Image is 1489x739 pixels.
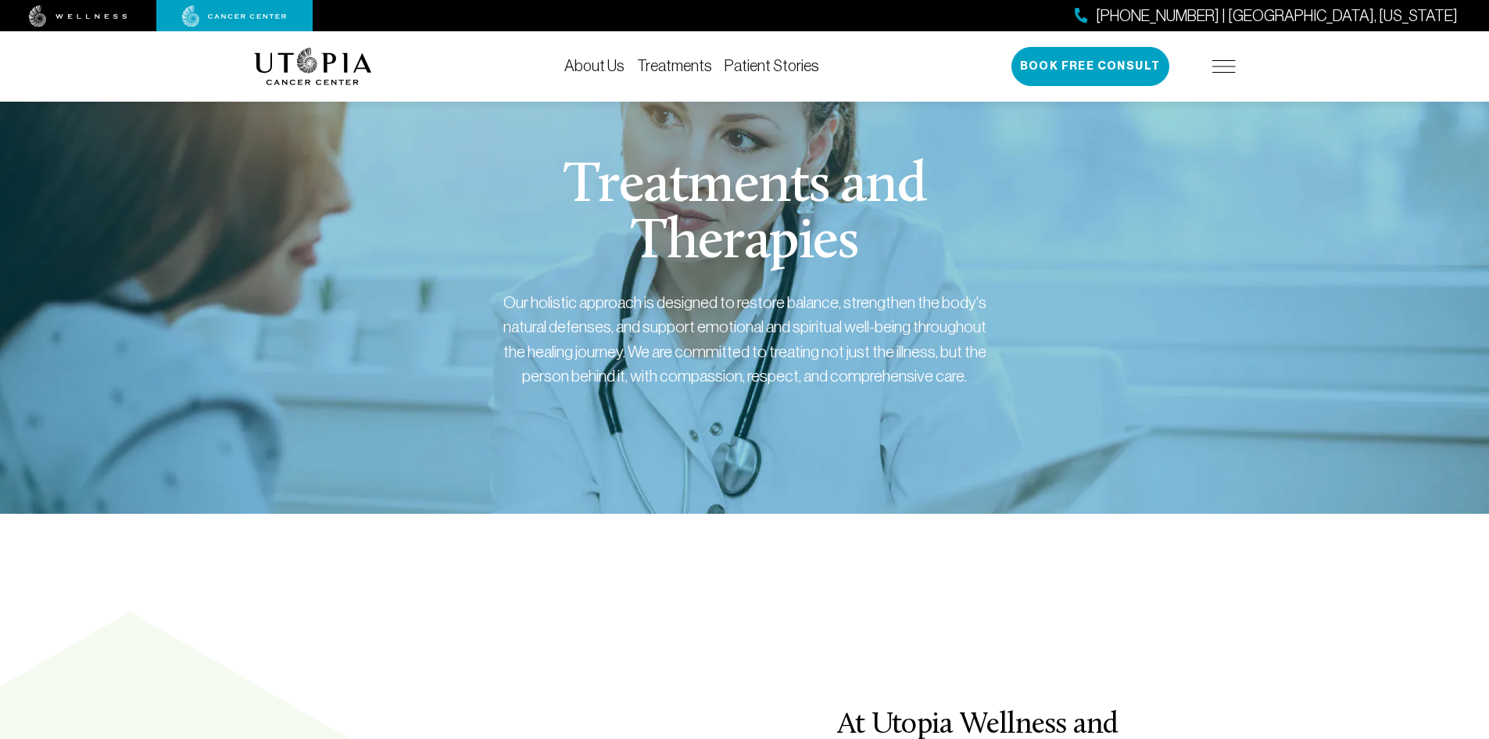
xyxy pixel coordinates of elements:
[446,159,1043,271] h1: Treatments and Therapies
[1075,5,1458,27] a: [PHONE_NUMBER] | [GEOGRAPHIC_DATA], [US_STATE]
[1096,5,1458,27] span: [PHONE_NUMBER] | [GEOGRAPHIC_DATA], [US_STATE]
[1011,47,1169,86] button: Book Free Consult
[503,290,987,389] div: Our holistic approach is designed to restore balance, strengthen the body's natural defenses, and...
[1212,60,1236,73] img: icon-hamburger
[254,48,372,85] img: logo
[637,57,712,74] a: Treatments
[564,57,625,74] a: About Us
[182,5,287,27] img: cancer center
[725,57,819,74] a: Patient Stories
[29,5,127,27] img: wellness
